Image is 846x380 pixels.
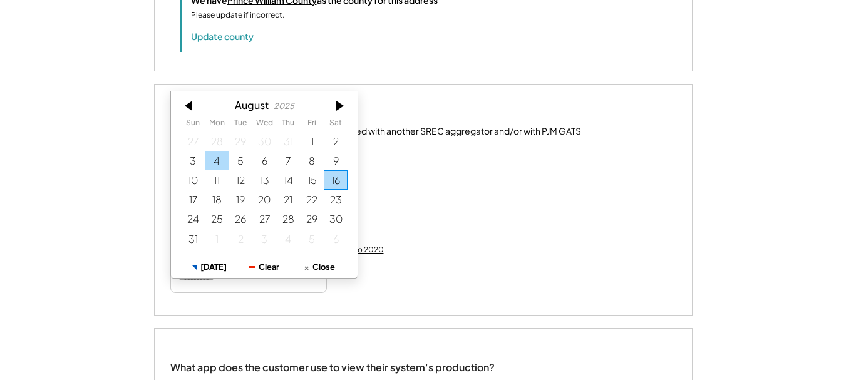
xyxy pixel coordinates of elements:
[182,256,237,278] button: [DATE]
[192,125,581,138] div: This system has been previously registered with another SREC aggregator and/or with PJM GATS
[276,131,300,151] div: 7/31/2025
[276,170,300,190] div: 8/14/2025
[237,256,292,278] button: Clear
[300,190,324,209] div: 8/22/2025
[181,210,205,229] div: 8/24/2025
[181,151,205,170] div: 8/03/2025
[205,170,229,190] div: 8/11/2025
[205,151,229,170] div: 8/04/2025
[276,229,300,249] div: 9/04/2025
[205,118,229,131] th: Monday
[229,151,252,170] div: 8/05/2025
[324,151,348,170] div: 8/09/2025
[300,151,324,170] div: 8/08/2025
[300,170,324,190] div: 8/15/2025
[324,210,348,229] div: 8/30/2025
[324,170,348,190] div: 8/16/2025
[300,229,324,249] div: 9/05/2025
[229,229,252,249] div: 9/02/2025
[324,131,348,151] div: 8/02/2025
[276,210,300,229] div: 8/28/2025
[324,229,348,249] div: 9/06/2025
[191,9,284,21] div: Please update if incorrect.
[181,190,205,209] div: 8/17/2025
[300,131,324,151] div: 8/01/2025
[334,245,384,255] div: Jump to 2020
[229,190,252,209] div: 8/19/2025
[205,210,229,229] div: 8/25/2025
[229,131,252,151] div: 7/29/2025
[300,210,324,229] div: 8/29/2025
[273,101,294,111] div: 2025
[276,151,300,170] div: 8/07/2025
[181,229,205,249] div: 8/31/2025
[205,190,229,209] div: 8/18/2025
[181,118,205,131] th: Sunday
[170,347,495,376] div: What app does the customer use to view their system's production?
[229,118,252,131] th: Tuesday
[291,256,346,278] button: Close
[235,99,269,111] div: August
[324,190,348,209] div: 8/23/2025
[191,30,254,43] button: Update county
[252,151,276,170] div: 8/06/2025
[300,118,324,131] th: Friday
[324,118,348,131] th: Saturday
[205,131,229,151] div: 7/28/2025
[205,229,229,249] div: 9/01/2025
[229,170,252,190] div: 8/12/2025
[252,118,276,131] th: Wednesday
[252,190,276,209] div: 8/20/2025
[181,131,205,151] div: 7/27/2025
[276,190,300,209] div: 8/21/2025
[181,170,205,190] div: 8/10/2025
[229,210,252,229] div: 8/26/2025
[252,131,276,151] div: 7/30/2025
[276,118,300,131] th: Thursday
[252,210,276,229] div: 8/27/2025
[252,229,276,249] div: 9/03/2025
[252,170,276,190] div: 8/13/2025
